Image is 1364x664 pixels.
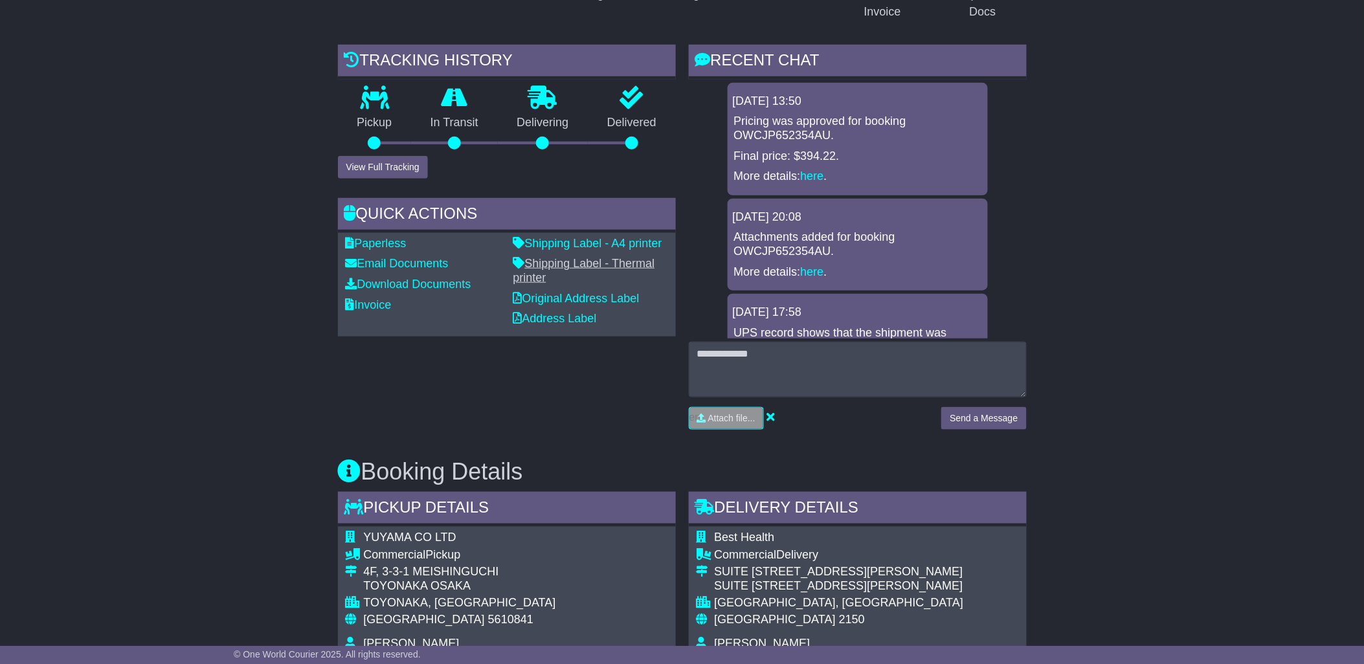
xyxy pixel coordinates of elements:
[715,637,811,650] span: [PERSON_NAME]
[513,292,640,305] a: Original Address Label
[734,149,981,164] p: Final price: $394.22.
[733,94,983,109] div: [DATE] 13:50
[346,278,471,291] a: Download Documents
[338,116,412,130] p: Pickup
[801,265,824,278] a: here
[364,597,561,611] div: TOYONAKA, [GEOGRAPHIC_DATA]
[364,579,561,593] div: TOYONAKA OSAKA
[498,116,588,130] p: Delivering
[689,45,1027,80] div: RECENT CHAT
[411,116,498,130] p: In Transit
[715,548,777,561] span: Commercial
[364,565,561,579] div: 4F, 3-3-1 MEISHINGUCHI
[346,257,449,270] a: Email Documents
[364,548,426,561] span: Commercial
[346,298,392,311] a: Invoice
[715,565,1008,579] div: SUITE [STREET_ADDRESS][PERSON_NAME]
[338,156,428,179] button: View Full Tracking
[364,531,456,544] span: YUYAMA CO LTD
[734,326,981,396] p: UPS record shows that the shipment was released and it is scheduled for delivery on [DATE] by end...
[941,407,1026,430] button: Send a Message
[715,597,1008,611] div: [GEOGRAPHIC_DATA], [GEOGRAPHIC_DATA]
[734,170,981,184] p: More details: .
[346,237,407,250] a: Paperless
[839,614,865,626] span: 2150
[689,492,1027,527] div: Delivery Details
[513,257,655,284] a: Shipping Label - Thermal printer
[734,265,981,280] p: More details: .
[715,614,836,626] span: [GEOGRAPHIC_DATA]
[338,492,676,527] div: Pickup Details
[513,237,662,250] a: Shipping Label - A4 printer
[715,531,775,544] span: Best Health
[338,459,1027,485] h3: Booking Details
[715,579,1008,593] div: SUITE [STREET_ADDRESS][PERSON_NAME]
[733,305,983,320] div: [DATE] 17:58
[338,45,676,80] div: Tracking history
[715,548,1008,562] div: Delivery
[588,116,676,130] p: Delivered
[364,614,485,626] span: [GEOGRAPHIC_DATA]
[513,312,597,325] a: Address Label
[234,649,421,659] span: © One World Courier 2025. All rights reserved.
[733,210,983,225] div: [DATE] 20:08
[801,170,824,183] a: here
[364,637,460,650] span: [PERSON_NAME]
[488,614,533,626] span: 5610841
[734,230,981,258] p: Attachments added for booking OWCJP652354AU.
[364,548,561,562] div: Pickup
[734,115,981,142] p: Pricing was approved for booking OWCJP652354AU.
[338,198,676,233] div: Quick Actions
